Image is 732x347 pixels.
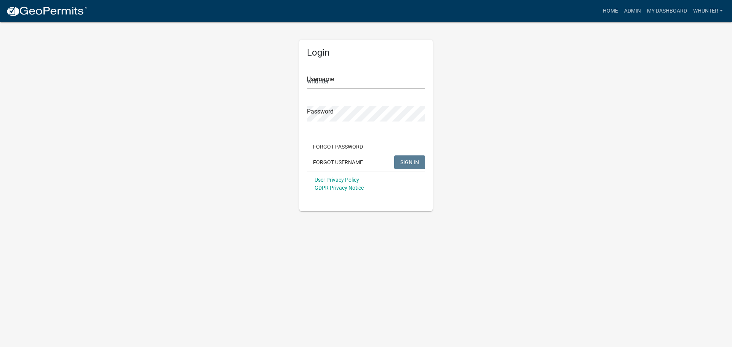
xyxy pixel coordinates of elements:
[621,4,644,18] a: Admin
[600,4,621,18] a: Home
[690,4,726,18] a: whunter
[644,4,690,18] a: My Dashboard
[315,185,364,191] a: GDPR Privacy Notice
[307,155,369,169] button: Forgot Username
[400,159,419,165] span: SIGN IN
[307,140,369,154] button: Forgot Password
[307,47,425,58] h5: Login
[315,177,359,183] a: User Privacy Policy
[394,155,425,169] button: SIGN IN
